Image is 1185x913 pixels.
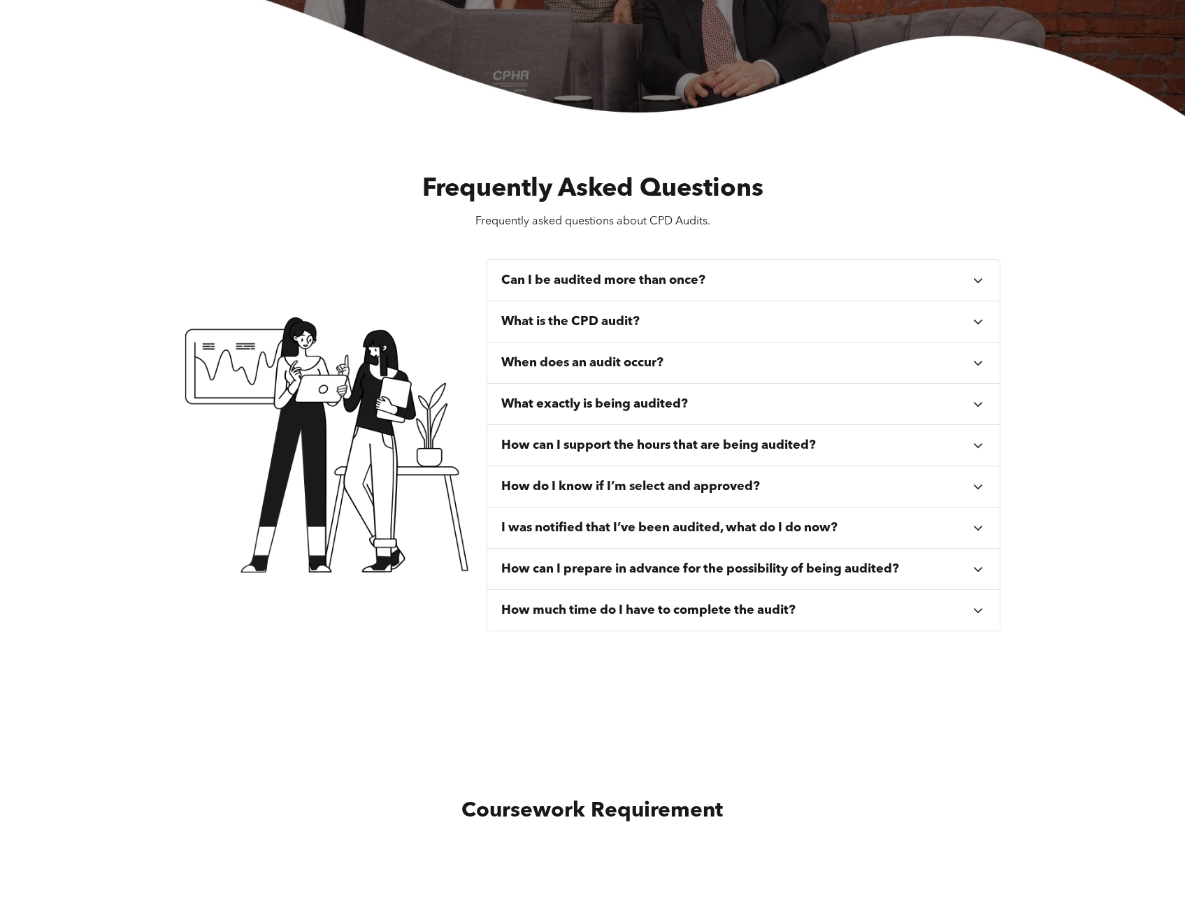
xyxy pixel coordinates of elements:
h3: How can I support the hours that are being audited? [501,438,816,453]
span: Frequently Asked Questions [422,177,763,202]
h3: I was notified that I’ve been audited, what do I do now? [501,520,838,535]
h3: What exactly is being audited? [501,396,688,412]
h3: When does an audit occur? [501,355,663,371]
h3: How do I know if I’m select and approved? [501,479,760,494]
h3: How much time do I have to complete the audit? [501,603,796,618]
span: Frequently asked questions about CPD Audits. [475,216,710,227]
h3: Can I be audited more than once? [501,273,705,288]
img: Two women are standing next to each other looking at a laptop. [185,317,471,573]
h3: What is the CPD audit? [501,314,640,329]
span: Coursework Requirement [461,800,723,821]
h3: How can I prepare in advance for the possibility of being audited? [501,561,899,577]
